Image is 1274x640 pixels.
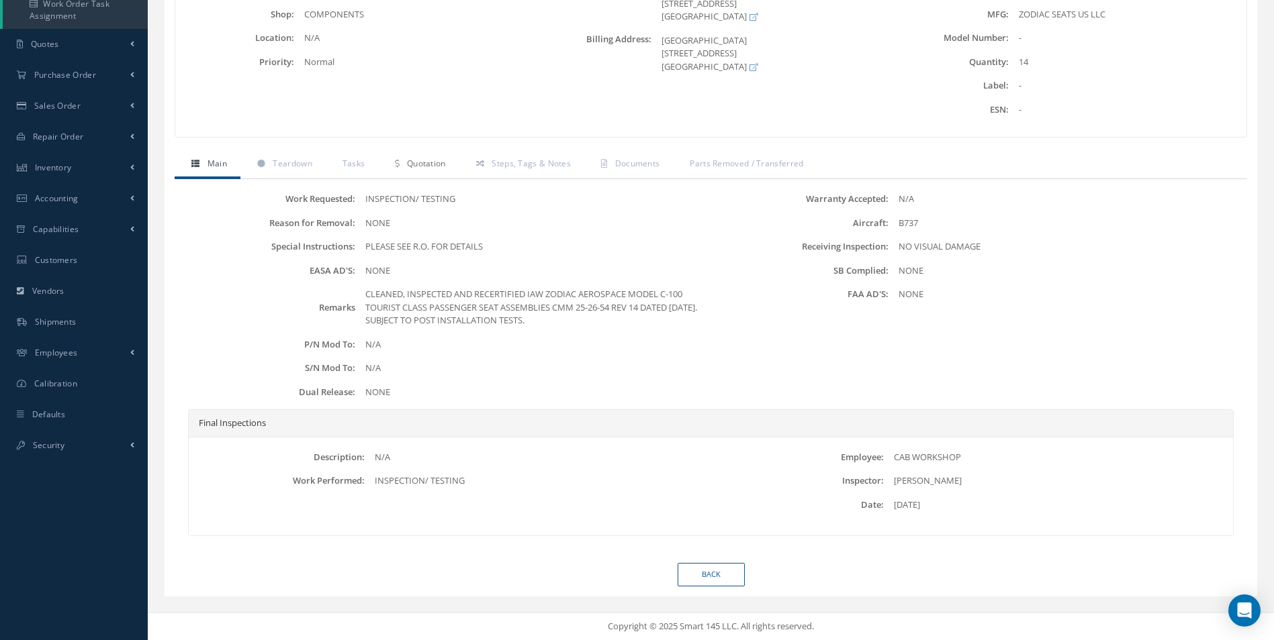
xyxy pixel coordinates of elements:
[889,105,1008,115] label: ESN:
[294,32,532,45] div: N/A
[884,474,1230,488] div: [PERSON_NAME]
[1009,32,1246,45] div: -
[35,162,72,173] span: Inventory
[192,476,365,486] label: Work Performed:
[178,266,355,276] label: EASA AD'S:
[889,81,1008,91] label: Label:
[889,288,1244,301] div: NONE
[378,151,459,179] a: Quotation
[711,194,889,204] label: Warranty Accepted:
[240,151,326,179] a: Teardown
[34,69,96,81] span: Purchase Order
[711,500,884,510] label: Date:
[355,338,711,352] div: N/A
[34,378,77,389] span: Calibration
[884,498,1230,512] div: [DATE]
[35,316,77,327] span: Shipments
[711,266,889,276] label: SB Complied:
[32,285,64,297] span: Vendors
[161,620,1261,633] div: Copyright © 2025 Smart 145 LLC. All rights reserved.
[31,38,59,50] span: Quotes
[175,33,294,43] label: Location:
[355,288,711,327] div: CLEANED, INSPECTED AND RECERTIFIED IAW ZODIAC AEROSPACE MODEL C-100 TOURIST CLASS PASSENGER SEAT ...
[615,158,660,169] span: Documents
[32,409,65,420] span: Defaults
[33,131,84,142] span: Repair Order
[889,193,1244,206] div: N/A
[711,476,884,486] label: Inspector:
[365,474,711,488] div: INSPECTION/ TESTING
[178,218,355,228] label: Reason for Removal:
[294,8,532,21] div: COMPONENTS
[294,56,532,69] div: Normal
[178,303,355,313] label: Remarks
[355,240,711,254] div: PLEASE SEE R.O. FOR DETAILS
[673,151,817,179] a: Parts Removed / Transferred
[711,218,889,228] label: Aircraft:
[1009,8,1246,21] div: ZODIAC SEATS US LLC
[175,57,294,67] label: Priority:
[1009,79,1246,93] div: -
[711,242,889,252] label: Receiving Inspection:
[175,151,240,179] a: Main
[355,386,711,399] div: NONE
[651,34,889,74] div: [GEOGRAPHIC_DATA] [STREET_ADDRESS] [GEOGRAPHIC_DATA]
[1009,56,1246,69] div: 14
[889,9,1008,19] label: MFG:
[711,452,884,462] label: Employee:
[889,33,1008,43] label: Model Number:
[584,151,673,179] a: Documents
[178,387,355,397] label: Dual Release:
[407,158,446,169] span: Quotation
[178,242,355,252] label: Special Instructions:
[678,563,745,586] a: Back
[178,363,355,373] label: S/N Mod To:
[889,57,1008,67] label: Quantity:
[884,451,1230,464] div: CAB WORKSHOP
[492,158,571,169] span: Steps, Tags & Notes
[711,289,889,299] label: FAA AD'S:
[35,254,78,266] span: Customers
[1009,103,1246,117] div: -
[208,158,227,169] span: Main
[35,193,79,204] span: Accounting
[355,362,711,375] div: N/A
[355,264,711,278] div: NONE
[459,151,584,179] a: Steps, Tags & Notes
[175,9,294,19] label: Shop:
[343,158,365,169] span: Tasks
[355,217,711,230] div: NONE
[365,451,711,464] div: N/A
[178,194,355,204] label: Work Requested:
[533,34,651,74] label: Billing Address:
[1228,594,1261,627] div: Open Intercom Messenger
[326,151,379,179] a: Tasks
[178,339,355,350] label: P/N Mod To:
[355,193,711,206] div: INSPECTION/ TESTING
[889,217,1244,230] div: B737
[889,264,1244,278] div: NONE
[273,158,312,169] span: Teardown
[192,452,365,462] label: Description:
[189,410,1233,437] div: Final Inspections
[33,223,79,235] span: Capabilities
[34,100,81,111] span: Sales Order
[690,158,803,169] span: Parts Removed / Transferred
[889,240,1244,254] div: NO VISUAL DAMAGE
[33,439,64,451] span: Security
[35,347,78,358] span: Employees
